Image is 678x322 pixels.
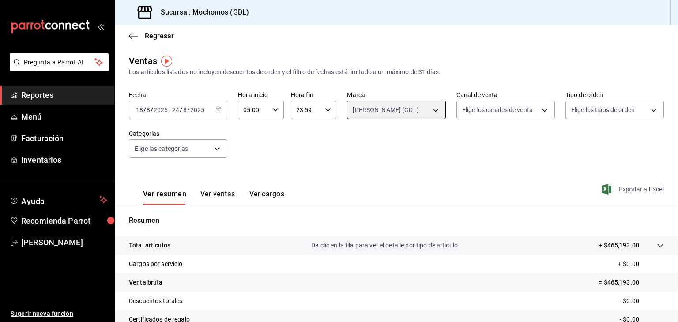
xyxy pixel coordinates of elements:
p: Total artículos [129,241,170,250]
span: / [180,106,182,113]
div: Los artículos listados no incluyen descuentos de orden y el filtro de fechas está limitado a un m... [129,67,664,77]
span: [PERSON_NAME] [21,236,107,248]
div: navigation tabs [143,190,284,205]
label: Tipo de orden [565,92,664,98]
p: Descuentos totales [129,296,182,306]
p: Venta bruta [129,278,162,287]
button: Ver resumen [143,190,186,205]
span: Sugerir nueva función [11,309,107,318]
button: Regresar [129,32,174,40]
label: Fecha [129,92,227,98]
img: Tooltip marker [161,56,172,67]
span: Pregunta a Parrot AI [24,58,95,67]
div: Ventas [129,54,157,67]
button: open_drawer_menu [97,23,104,30]
span: Elige las categorías [135,144,188,153]
span: Reportes [21,89,107,101]
span: Ayuda [21,195,96,205]
button: Ver ventas [200,190,235,205]
p: = $465,193.00 [599,278,664,287]
p: - $0.00 [620,296,664,306]
label: Hora inicio [238,92,284,98]
span: - [169,106,171,113]
label: Hora fin [291,92,337,98]
input: -- [183,106,187,113]
p: + $0.00 [618,259,664,269]
input: ---- [153,106,168,113]
p: Cargos por servicio [129,259,183,269]
input: -- [136,106,143,113]
span: / [187,106,190,113]
h3: Sucursal: Mochomos (GDL) [154,7,249,18]
input: -- [172,106,180,113]
input: ---- [190,106,205,113]
p: Da clic en la fila para ver el detalle por tipo de artículo [311,241,458,250]
label: Canal de venta [456,92,555,98]
span: Regresar [145,32,174,40]
span: Elige los canales de venta [462,105,533,114]
input: -- [146,106,151,113]
button: Exportar a Excel [603,184,664,195]
a: Pregunta a Parrot AI [6,64,109,73]
button: Pregunta a Parrot AI [10,53,109,71]
span: Recomienda Parrot [21,215,107,227]
span: Elige los tipos de orden [571,105,635,114]
p: + $465,193.00 [599,241,639,250]
span: [PERSON_NAME] (GDL) [353,105,419,114]
span: / [151,106,153,113]
span: Inventarios [21,154,107,166]
label: Marca [347,92,445,98]
span: Facturación [21,132,107,144]
button: Ver cargos [249,190,285,205]
span: Menú [21,111,107,123]
span: / [143,106,146,113]
p: Resumen [129,215,664,226]
label: Categorías [129,131,227,137]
